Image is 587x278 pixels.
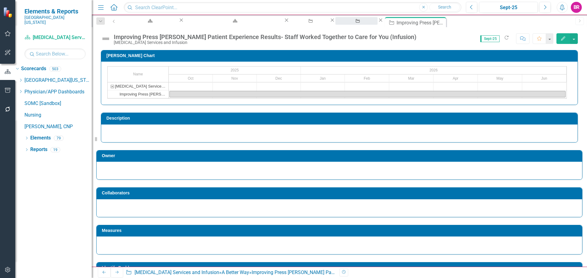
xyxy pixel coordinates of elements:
h3: Description [106,116,574,121]
div: 503 [49,66,61,71]
small: [GEOGRAPHIC_DATA][US_STATE] [24,15,86,25]
div: 19 [50,147,60,152]
a: Manage Elements [335,17,378,25]
a: [MEDICAL_DATA] Services and Infusion [135,269,219,275]
a: Elements [30,135,51,142]
span: Sept-25 [480,35,500,42]
button: Sept-25 [479,2,538,13]
div: Jan [301,74,345,82]
div: [MEDICAL_DATA] Services and Infusion [114,40,416,45]
h3: Owner [102,153,579,158]
button: BR [571,2,582,13]
div: Oct [169,74,213,82]
a: [PERSON_NAME], CNP [24,123,92,130]
a: Safety Services Dashboard [120,17,178,25]
span: Search [438,5,451,9]
a: Nursing [24,112,92,119]
a: A Better Way [222,269,249,275]
a: Scorecards [21,65,46,72]
div: 2025 [169,67,301,74]
div: Improving Press [PERSON_NAME] Patient Experience Results- Staff Worked Together to Care for You (... [397,19,445,27]
div: [MEDICAL_DATA] Services and Infusion [115,82,167,90]
div: Manage Elements [341,23,372,31]
div: Mar [389,74,434,82]
div: Feb [345,74,389,82]
div: 79 [54,135,64,141]
img: ClearPoint Strategy [3,7,14,18]
h3: Identify Problem [102,265,579,270]
img: Not Defined [101,34,111,44]
a: Manage Reports [290,17,329,25]
h3: Collaborators [102,191,579,195]
div: 2026 [301,67,567,74]
div: Improving Press Ganey Patient Experience Results- Staff Worked Together to Care for You (Infusion) [108,90,168,98]
h3: Measures [102,228,579,233]
div: Sept-25 [481,4,536,11]
div: Name [108,67,168,82]
input: Search Below... [24,49,86,59]
div: Task: Start date: 2025-10-01 End date: 2026-06-30 [108,90,168,98]
div: Nov [213,74,257,82]
div: Improving Press [PERSON_NAME] Patient Experience Results- Staff Worked Together to Care for You (... [120,90,167,98]
div: Improving Press [PERSON_NAME] Patient Experience Results- Staff Worked Together to Care for You (... [252,269,489,275]
div: Jun [522,74,567,82]
a: Reports [30,146,47,153]
button: Search [429,3,460,12]
div: Task: Start date: 2025-10-01 End date: 2026-06-30 [169,91,566,97]
div: [MEDICAL_DATA] Services and Infusion Dashboard [190,23,278,31]
a: [MEDICAL_DATA] Services and Infusion Dashboard [184,17,283,25]
a: Physician/APP Dashboards [24,88,92,96]
div: Improving Press [PERSON_NAME] Patient Experience Results- Staff Worked Together to Care for You (... [114,34,416,40]
h3: [PERSON_NAME] Chart [106,53,574,58]
div: Dec [257,74,301,82]
a: SOMC [Sandbox] [24,100,92,107]
span: Elements & Reports [24,8,86,15]
div: Task: Cancer Services and Infusion Start date: 2025-10-01 End date: 2025-10-02 [108,82,168,90]
input: Search ClearPoint... [124,2,461,13]
div: Manage Reports [295,23,324,31]
div: May [478,74,522,82]
a: [MEDICAL_DATA] Services and Infusion [24,34,86,41]
div: Apr [434,74,478,82]
div: Cancer Services and Infusion [108,82,168,90]
a: [GEOGRAPHIC_DATA][US_STATE] [24,77,92,84]
div: Safety Services Dashboard [126,23,173,31]
div: » » [126,269,335,276]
